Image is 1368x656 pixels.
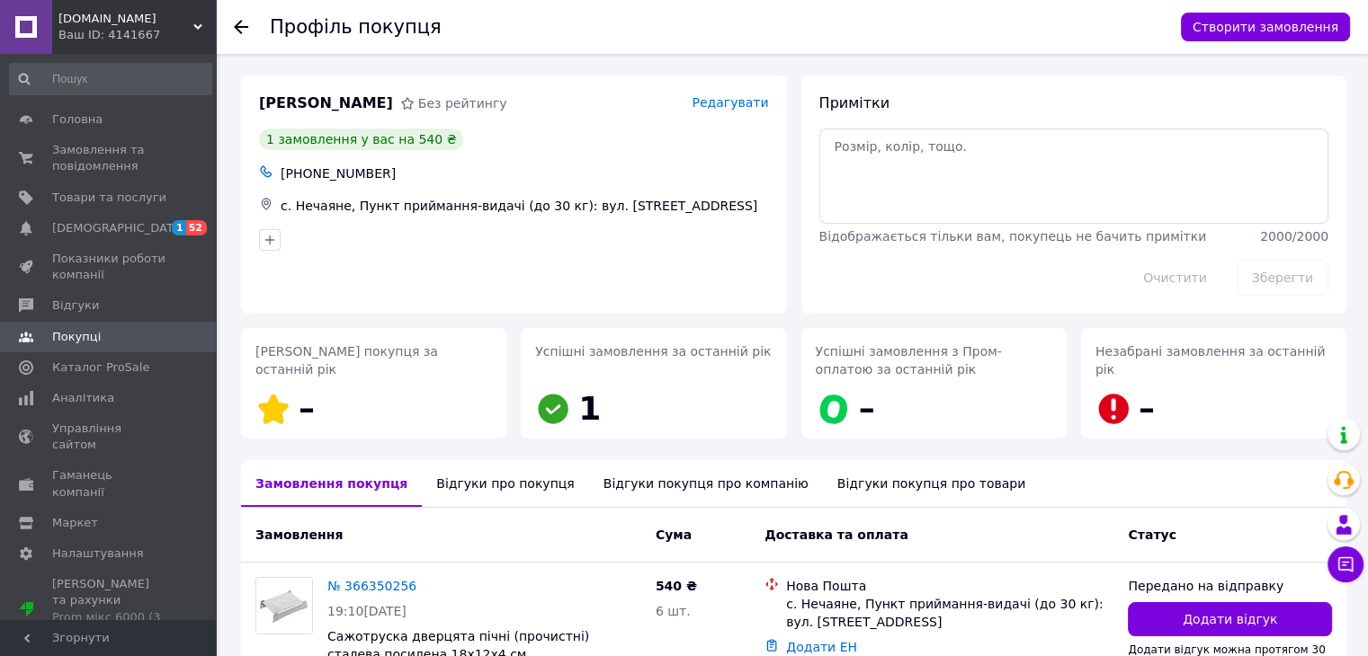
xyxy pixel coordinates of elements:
[1260,229,1328,244] span: 2000 / 2000
[259,93,393,114] span: [PERSON_NAME]
[816,344,1002,377] span: Успішні замовлення з Пром-оплатою за останній рік
[52,251,166,283] span: Показники роботи компанії
[52,359,149,376] span: Каталог ProSale
[52,545,144,562] span: Налаштування
[58,27,216,43] div: Ваш ID: 4141667
[656,579,697,593] span: 540 ₴
[764,527,908,542] span: Доставка та оплата
[255,527,343,542] span: Замовлення
[234,18,248,36] div: Повернутися назад
[52,190,166,206] span: Товари та послуги
[52,297,99,314] span: Відгуки
[255,577,313,634] a: Фото товару
[52,329,101,345] span: Покупці
[1139,390,1155,427] span: –
[1183,610,1277,628] span: Додати відгук
[52,576,166,642] span: [PERSON_NAME] та рахунки
[1128,577,1332,595] div: Передано на відправку
[535,344,771,359] span: Успішні замовлення за останній рік
[256,578,312,634] img: Фото товару
[259,129,463,150] div: 1 замовлення у вас на 540 ₴
[241,460,422,507] div: Замовлення покупця
[786,595,1113,631] div: с. Нечаяне, Пункт приймання-видачі (до 30 кг): вул. [STREET_ADDRESS]
[52,515,98,531] span: Маркет
[1128,527,1176,542] span: Статус
[1128,602,1332,636] button: Додати відгук
[859,390,875,427] span: –
[819,229,1207,244] span: Відображається тільки вам, покупець не бачить примітки
[786,577,1113,595] div: Нова Пошта
[52,609,166,642] div: Prom мікс 6000 (3 місяці)
[422,460,588,507] div: Відгуки про покупця
[692,95,768,110] span: Редагувати
[327,604,407,618] span: 19:10[DATE]
[1328,546,1364,582] button: Чат з покупцем
[1095,344,1326,377] span: Незабрані замовлення за останній рік
[299,390,315,427] span: –
[255,344,438,377] span: [PERSON_NAME] покупця за останній рік
[52,467,166,500] span: Гаманець компанії
[58,11,193,27] span: Prosto.Shop
[786,640,857,654] a: Додати ЕН
[172,220,186,235] span: 1
[656,604,691,618] span: 6 шт.
[52,390,114,406] span: Аналітика
[327,579,416,593] a: № 366350256
[578,390,601,427] span: 1
[277,193,773,218] div: с. Нечаяне, Пункт приймання-видачі (до 30 кг): вул. [STREET_ADDRESS]
[418,96,507,111] span: Без рейтингу
[52,421,166,453] span: Управління сайтом
[277,161,773,186] div: [PHONE_NUMBER]
[9,63,212,95] input: Пошук
[270,16,442,38] h1: Профіль покупця
[823,460,1040,507] div: Відгуки покупця про товари
[52,220,185,236] span: [DEMOGRAPHIC_DATA]
[1181,13,1350,41] button: Створити замовлення
[186,220,207,235] span: 52
[656,527,692,542] span: Cума
[589,460,823,507] div: Відгуки покупця про компанію
[819,94,890,111] span: Примітки
[52,142,166,174] span: Замовлення та повідомлення
[52,111,103,128] span: Головна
